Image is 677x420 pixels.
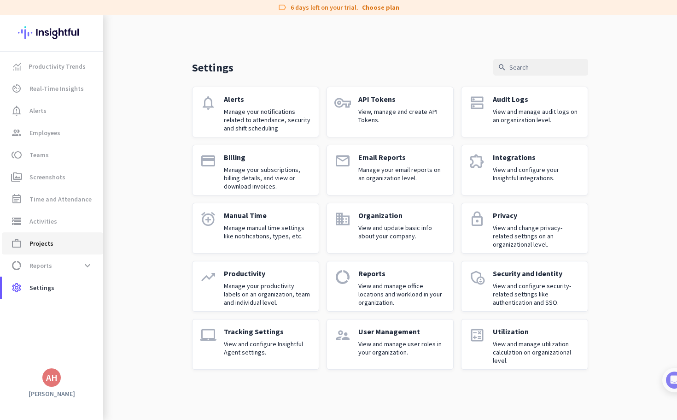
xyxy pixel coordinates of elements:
i: notifications [200,95,216,111]
p: Email Reports [358,153,446,162]
i: data_usage [334,269,351,285]
i: admin_panel_settings [469,269,485,285]
p: View and update basic info about your company. [358,224,446,240]
i: email [334,153,351,169]
p: API Tokens [358,95,446,104]
p: Reports [358,269,446,278]
img: Insightful logo [18,15,85,51]
p: View and manage user roles in your organization. [358,340,446,356]
a: av_timerReal-Time Insights [2,77,103,100]
a: trending_upProductivityManage your productivity labels on an organization, team and individual le... [192,261,319,312]
i: group [11,127,22,138]
i: extension [469,153,485,169]
a: menu-itemProductivity Trends [2,55,103,77]
a: paymentBillingManage your subscriptions, billing details, and view or download invoices. [192,145,319,195]
p: View and configure Insightful Agent settings. [224,340,311,356]
i: av_timer [11,83,22,94]
a: notificationsAlertsManage your notifications related to attendance, security and shift scheduling [192,87,319,137]
span: Teams [29,149,49,160]
a: settingsSettings [2,277,103,299]
p: Security and Identity [493,269,580,278]
a: perm_mediaScreenshots [2,166,103,188]
i: perm_media [11,172,22,183]
i: domain [334,211,351,227]
a: storageActivities [2,210,103,232]
input: Search [493,59,588,76]
i: laptop_mac [200,327,216,343]
p: Manage your notifications related to attendance, security and shift scheduling [224,107,311,132]
a: groupEmployees [2,122,103,144]
a: emailEmail ReportsManage your email reports on an organization level. [327,145,454,195]
i: alarm_add [200,211,216,227]
p: View and configure security-related settings like authentication and SSO. [493,282,580,307]
p: View and change privacy-related settings on an organizational level. [493,224,580,248]
a: laptop_macTracking SettingsView and configure Insightful Agent settings. [192,319,319,370]
a: vpn_keyAPI TokensView, manage and create API Tokens. [327,87,454,137]
span: Time and Attendance [29,194,92,205]
p: View, manage and create API Tokens. [358,107,446,124]
a: event_noteTime and Attendance [2,188,103,210]
span: Alerts [29,105,47,116]
a: calculateUtilizationView and manage utilization calculation on organizational level. [461,319,588,370]
i: data_usage [11,260,22,271]
a: notification_importantAlerts [2,100,103,122]
span: Reports [29,260,52,271]
span: Screenshots [29,172,65,183]
i: vpn_key [334,95,351,111]
span: Settings [29,282,54,293]
img: menu-item [13,62,21,71]
p: Privacy [493,211,580,220]
p: View and manage office locations and workload in your organization. [358,282,446,307]
i: search [498,63,506,71]
i: trending_up [200,269,216,285]
p: Manage your email reports on an organization level. [358,166,446,182]
p: Settings [192,60,233,75]
p: View and configure your Insightful integrations. [493,166,580,182]
i: payment [200,153,216,169]
i: supervisor_account [334,327,351,343]
span: Real-Time Insights [29,83,84,94]
a: Choose plan [362,3,399,12]
p: Manage your subscriptions, billing details, and view or download invoices. [224,166,311,190]
span: Activities [29,216,57,227]
a: alarm_addManual TimeManage manual time settings like notifications, types, etc. [192,203,319,254]
p: Alerts [224,95,311,104]
a: domainOrganizationView and update basic info about your company. [327,203,454,254]
i: work_outline [11,238,22,249]
i: label [278,3,287,12]
p: Billing [224,153,311,162]
p: Organization [358,211,446,220]
p: User Management [358,327,446,336]
button: expand_more [79,257,96,274]
a: data_usageReportsView and manage office locations and workload in your organization. [327,261,454,312]
p: Tracking Settings [224,327,311,336]
a: work_outlineProjects [2,232,103,254]
span: Projects [29,238,53,249]
i: storage [11,216,22,227]
a: extensionIntegrationsView and configure your Insightful integrations. [461,145,588,195]
p: Audit Logs [493,95,580,104]
div: AH [46,373,58,382]
span: Employees [29,127,60,138]
p: View and manage utilization calculation on organizational level. [493,340,580,365]
i: toll [11,149,22,160]
a: admin_panel_settingsSecurity and IdentityView and configure security-related settings like authen... [461,261,588,312]
i: dns [469,95,485,111]
a: dnsAudit LogsView and manage audit logs on an organization level. [461,87,588,137]
i: calculate [469,327,485,343]
a: lockPrivacyView and change privacy-related settings on an organizational level. [461,203,588,254]
p: Integrations [493,153,580,162]
p: Manage manual time settings like notifications, types, etc. [224,224,311,240]
i: notification_important [11,105,22,116]
p: View and manage audit logs on an organization level. [493,107,580,124]
i: settings [11,282,22,293]
a: supervisor_accountUser ManagementView and manage user roles in your organization. [327,319,454,370]
p: Utilization [493,327,580,336]
a: data_usageReportsexpand_more [2,254,103,277]
p: Manual Time [224,211,311,220]
a: tollTeams [2,144,103,166]
i: lock [469,211,485,227]
p: Manage your productivity labels on an organization, team and individual level. [224,282,311,307]
i: event_note [11,194,22,205]
span: Productivity Trends [29,61,86,72]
